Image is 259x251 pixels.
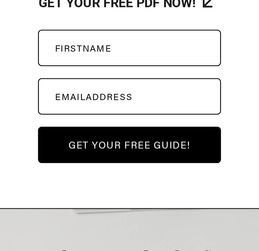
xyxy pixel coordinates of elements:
[38,127,221,163] button: get your free guide!
[55,42,83,54] span: First
[86,90,133,102] span: address
[69,137,191,152] span: get your free guide!
[83,42,112,54] span: name
[55,90,86,102] span: Email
